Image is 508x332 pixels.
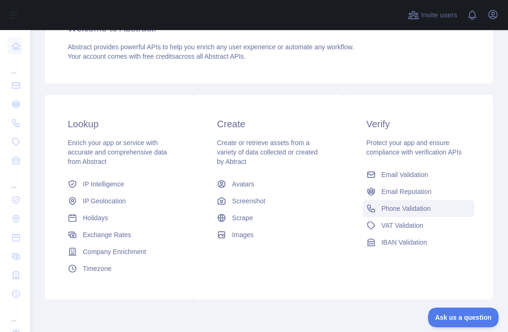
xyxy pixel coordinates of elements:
iframe: Toggle Customer Support [428,308,499,327]
span: Your account comes with across all Abstract APIs. [68,53,246,60]
span: Email Validation [381,170,428,179]
a: Exchange Rates [64,226,175,243]
span: Enrich your app or service with accurate and comprehensive data from Abstract [68,139,167,165]
a: Scrape [213,209,325,226]
span: free credits [143,53,175,60]
h3: Verify [366,117,470,131]
span: Images [232,230,254,239]
span: Invite users [421,10,457,21]
a: Email Reputation [363,183,474,200]
div: ... [8,56,23,75]
span: Timezone [83,264,111,273]
a: Avatars [213,176,325,193]
span: IP Geolocation [83,196,126,206]
span: Exchange Rates [83,230,131,239]
span: Holidays [83,213,108,223]
h3: Create [217,117,321,131]
span: Email Reputation [381,187,432,196]
a: IP Intelligence [64,176,175,193]
a: Company Enrichment [64,243,175,260]
span: IP Intelligence [83,179,124,189]
span: Phone Validation [381,204,431,213]
div: ... [8,304,23,323]
button: Invite users [406,8,459,23]
span: Avatars [232,179,254,189]
a: Timezone [64,260,175,277]
h3: Lookup [68,117,172,131]
span: Protect your app and ensure compliance with verification APIs [366,139,462,156]
a: Email Validation [363,166,474,183]
div: ... [8,171,23,190]
a: Images [213,226,325,243]
span: VAT Validation [381,221,423,230]
span: IBAN Validation [381,238,427,247]
span: Abstract provides powerful APIs to help you enrich any user experience or automate any workflow. [68,43,354,51]
a: Phone Validation [363,200,474,217]
a: VAT Validation [363,217,474,234]
a: IP Geolocation [64,193,175,209]
a: Screenshot [213,193,325,209]
span: Scrape [232,213,253,223]
span: Screenshot [232,196,265,206]
a: IBAN Validation [363,234,474,251]
span: Company Enrichment [83,247,146,256]
span: Create or retrieve assets from a variety of data collected or created by Abtract [217,139,317,165]
a: Holidays [64,209,175,226]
